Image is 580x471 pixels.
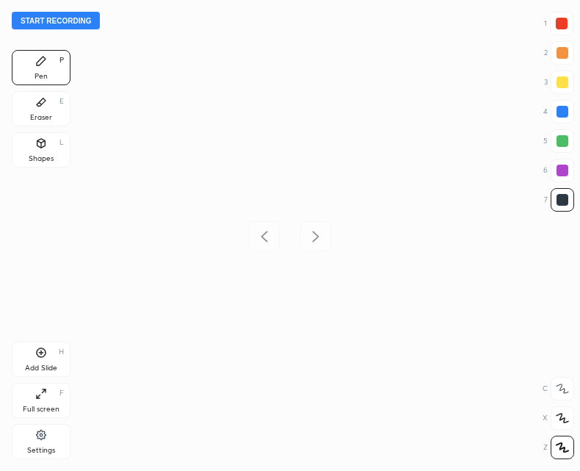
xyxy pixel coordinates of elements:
[59,98,64,105] div: E
[543,129,574,153] div: 5
[543,159,574,182] div: 6
[544,188,574,212] div: 7
[23,406,59,413] div: Full screen
[544,71,574,94] div: 3
[35,73,48,80] div: Pen
[59,139,64,146] div: L
[12,12,100,29] button: Start recording
[59,348,64,356] div: H
[543,100,574,123] div: 4
[543,436,574,459] div: Z
[27,447,55,454] div: Settings
[25,364,57,372] div: Add Slide
[544,41,574,65] div: 2
[543,406,574,430] div: X
[30,114,52,121] div: Eraser
[29,155,54,162] div: Shapes
[59,389,64,397] div: F
[59,57,64,64] div: P
[544,12,573,35] div: 1
[543,377,574,400] div: C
